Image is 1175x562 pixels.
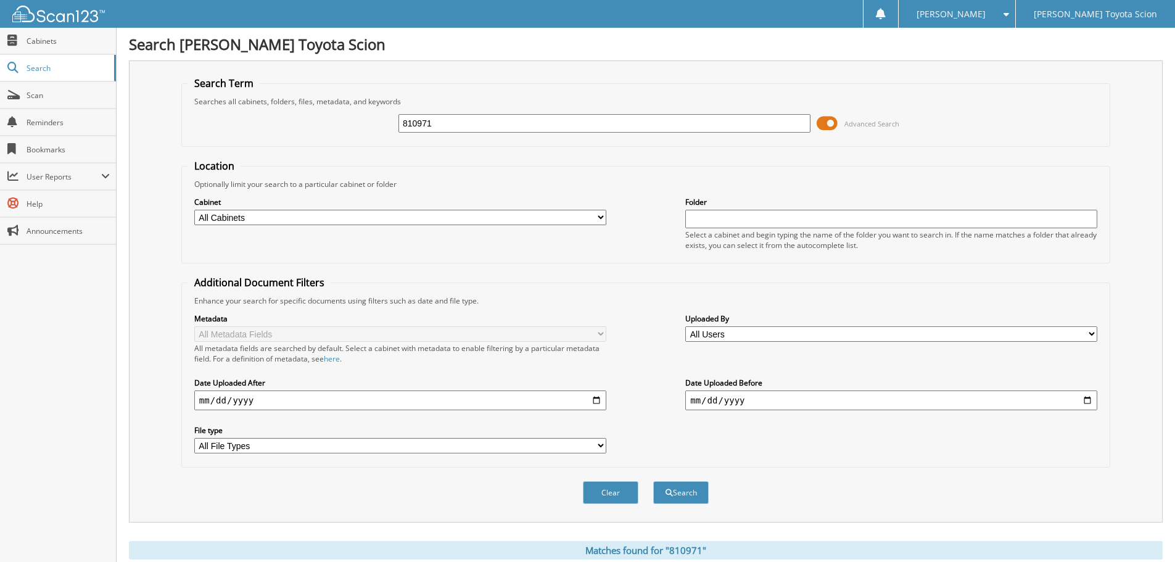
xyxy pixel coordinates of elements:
[194,197,606,207] label: Cabinet
[194,425,606,436] label: File type
[27,63,108,73] span: Search
[194,313,606,324] label: Metadata
[188,179,1103,189] div: Optionally limit your search to a particular cabinet or folder
[194,378,606,388] label: Date Uploaded After
[685,313,1097,324] label: Uploaded By
[129,541,1163,560] div: Matches found for "810971"
[12,6,105,22] img: scan123-logo-white.svg
[194,343,606,364] div: All metadata fields are searched by default. Select a cabinet with metadata to enable filtering b...
[685,229,1097,250] div: Select a cabinet and begin typing the name of the folder you want to search in. If the name match...
[583,481,638,504] button: Clear
[27,199,110,209] span: Help
[27,144,110,155] span: Bookmarks
[685,197,1097,207] label: Folder
[27,117,110,128] span: Reminders
[324,353,340,364] a: here
[685,391,1097,410] input: end
[27,226,110,236] span: Announcements
[1034,10,1157,18] span: [PERSON_NAME] Toyota Scion
[27,36,110,46] span: Cabinets
[188,96,1103,107] div: Searches all cabinets, folders, files, metadata, and keywords
[27,171,101,182] span: User Reports
[653,481,709,504] button: Search
[194,391,606,410] input: start
[27,90,110,101] span: Scan
[188,76,260,90] legend: Search Term
[685,378,1097,388] label: Date Uploaded Before
[844,119,899,128] span: Advanced Search
[188,295,1103,306] div: Enhance your search for specific documents using filters such as date and file type.
[129,34,1163,54] h1: Search [PERSON_NAME] Toyota Scion
[188,276,331,289] legend: Additional Document Filters
[917,10,986,18] span: [PERSON_NAME]
[188,159,241,173] legend: Location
